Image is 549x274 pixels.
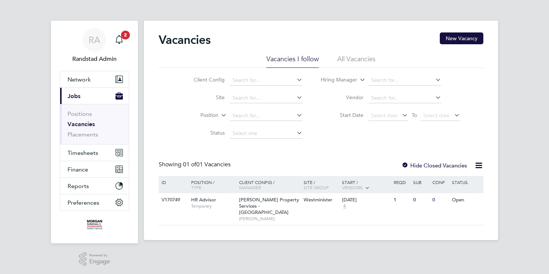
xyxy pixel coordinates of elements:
[112,28,127,52] a: 2
[411,193,431,207] div: 0
[60,218,129,230] a: Go to home page
[183,161,231,168] span: 01 Vacancies
[160,193,186,207] div: V170749
[230,93,303,103] input: Search for...
[182,94,225,101] label: Site
[60,194,129,211] button: Preferences
[160,176,186,188] div: ID
[79,252,110,266] a: Powered byEngage
[68,149,98,156] span: Timesheets
[186,176,237,194] div: Position /
[68,110,92,117] a: Positions
[423,112,450,119] span: Select date
[159,32,211,47] h2: Vacancies
[410,110,419,120] span: To
[411,176,431,188] div: Sub
[191,197,216,203] span: HR Advisor
[89,252,110,259] span: Powered by
[89,259,110,265] span: Engage
[230,111,303,121] input: Search for...
[68,76,91,83] span: Network
[450,176,482,188] div: Status
[60,71,129,87] button: Network
[191,203,235,209] span: Temporary
[60,104,129,144] div: Jobs
[239,184,261,190] span: Manager
[68,166,88,173] span: Finance
[321,94,363,101] label: Vendor
[68,183,89,190] span: Reports
[392,193,411,207] div: 1
[342,184,363,190] span: Vendors
[304,197,332,203] span: Westminister
[321,112,363,118] label: Start Date
[60,55,129,63] span: Randstad Admin
[60,28,129,63] a: RARandstad Admin
[369,93,441,103] input: Search for...
[68,131,98,138] a: Placements
[191,184,201,190] span: Type
[342,197,390,203] div: [DATE]
[304,184,329,190] span: Site Group
[230,128,303,139] input: Select one
[239,197,299,215] span: [PERSON_NAME] Property Services - [GEOGRAPHIC_DATA]
[121,31,130,39] span: 2
[182,129,225,136] label: Status
[302,176,341,194] div: Site /
[266,55,319,68] li: Vacancies I follow
[431,193,450,207] div: 0
[176,112,218,119] label: Position
[230,75,303,86] input: Search for...
[392,176,411,188] div: Reqd
[183,161,196,168] span: 01 of
[371,112,398,119] span: Select date
[60,88,129,104] button: Jobs
[369,75,441,86] input: Search for...
[182,76,225,83] label: Client Config
[342,203,347,209] span: 4
[401,162,467,169] label: Hide Closed Vacancies
[60,178,129,194] button: Reports
[68,93,80,100] span: Jobs
[60,145,129,161] button: Timesheets
[237,176,302,194] div: Client Config /
[159,161,232,169] div: Showing
[86,218,103,230] img: morgansindallpropertyservices-logo-retina.png
[89,35,100,45] span: RA
[340,176,392,194] div: Start /
[450,193,482,207] div: Open
[440,32,483,44] button: New Vacancy
[51,21,138,243] nav: Main navigation
[68,121,95,128] a: Vacancies
[239,216,300,222] span: [PERSON_NAME]
[431,176,450,188] div: Conf
[337,55,376,68] li: All Vacancies
[315,76,357,84] label: Hiring Manager
[60,161,129,177] button: Finance
[68,199,99,206] span: Preferences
